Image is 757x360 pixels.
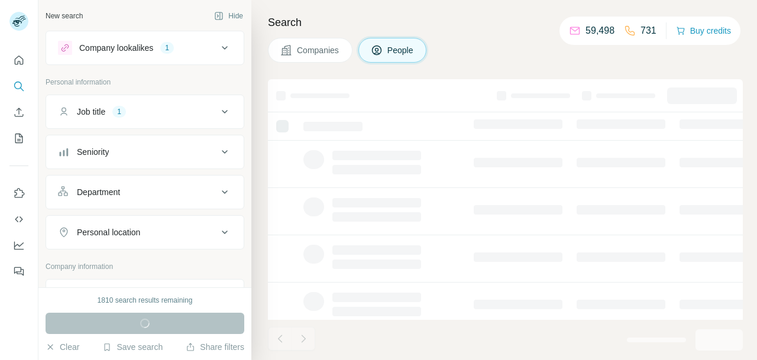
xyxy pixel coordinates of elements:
[77,226,140,238] div: Personal location
[77,146,109,158] div: Seniority
[160,43,174,53] div: 1
[46,282,244,310] button: Company
[46,98,244,126] button: Job title1
[9,261,28,282] button: Feedback
[79,42,153,54] div: Company lookalikes
[77,186,120,198] div: Department
[46,218,244,247] button: Personal location
[585,24,614,38] p: 59,498
[9,76,28,97] button: Search
[9,128,28,149] button: My lists
[46,77,244,87] p: Personal information
[676,22,731,39] button: Buy credits
[9,50,28,71] button: Quick start
[206,7,251,25] button: Hide
[46,11,83,21] div: New search
[102,341,163,353] button: Save search
[9,102,28,123] button: Enrich CSV
[98,295,193,306] div: 1810 search results remaining
[112,106,126,117] div: 1
[9,183,28,204] button: Use Surfe on LinkedIn
[268,14,743,31] h4: Search
[46,178,244,206] button: Department
[9,235,28,256] button: Dashboard
[186,341,244,353] button: Share filters
[297,44,340,56] span: Companies
[46,34,244,62] button: Company lookalikes1
[387,44,415,56] span: People
[77,106,105,118] div: Job title
[46,138,244,166] button: Seniority
[46,341,79,353] button: Clear
[46,261,244,272] p: Company information
[9,209,28,230] button: Use Surfe API
[640,24,656,38] p: 731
